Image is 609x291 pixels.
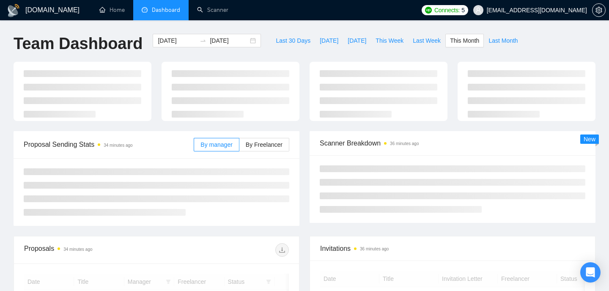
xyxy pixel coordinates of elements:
span: Dashboard [152,6,180,14]
button: This Month [445,34,484,47]
button: setting [592,3,606,17]
span: swap-right [200,37,206,44]
span: Last Month [488,36,518,45]
span: By Freelancer [246,141,283,148]
button: Last Month [484,34,522,47]
span: By manager [200,141,232,148]
img: logo [7,4,20,17]
div: Proposals [24,243,156,257]
span: Connects: [434,5,460,15]
span: This Month [450,36,479,45]
span: dashboard [142,7,148,13]
span: Proposal Sending Stats [24,139,194,150]
img: upwork-logo.png [425,7,432,14]
a: searchScanner [197,6,228,14]
time: 34 minutes ago [104,143,132,148]
input: End date [210,36,248,45]
span: Last Week [413,36,441,45]
button: This Week [371,34,408,47]
time: 36 minutes ago [360,247,389,251]
span: Invitations [320,243,585,254]
span: [DATE] [348,36,366,45]
span: Last 30 Days [276,36,310,45]
h1: Team Dashboard [14,34,143,54]
span: Scanner Breakdown [320,138,585,148]
span: [DATE] [320,36,338,45]
input: Start date [158,36,196,45]
button: Last Week [408,34,445,47]
time: 36 minutes ago [390,141,419,146]
a: setting [592,7,606,14]
span: user [475,7,481,13]
a: homeHome [99,6,125,14]
span: New [584,136,595,143]
button: [DATE] [315,34,343,47]
span: 5 [461,5,465,15]
button: [DATE] [343,34,371,47]
span: to [200,37,206,44]
time: 34 minutes ago [63,247,92,252]
button: Last 30 Days [271,34,315,47]
span: This Week [376,36,403,45]
div: Open Intercom Messenger [580,262,601,283]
